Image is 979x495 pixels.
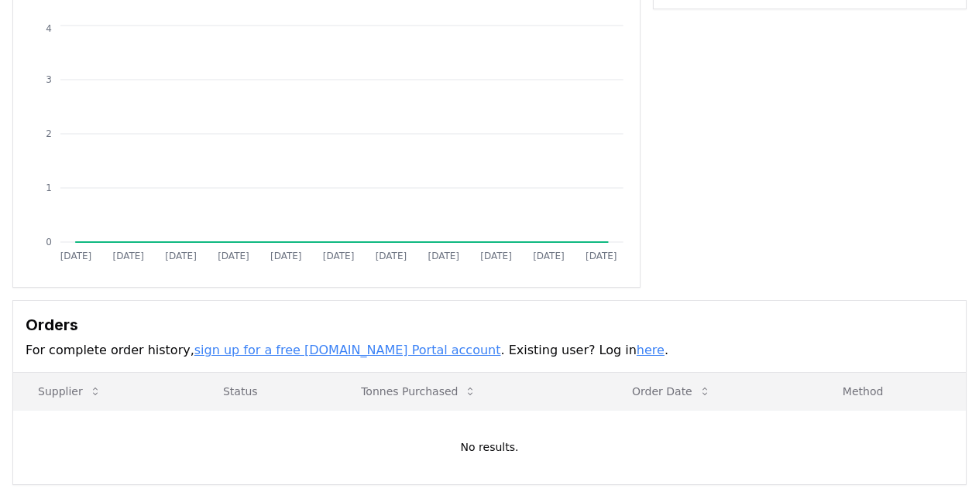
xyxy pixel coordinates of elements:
td: No results. [13,410,966,484]
tspan: 4 [46,23,52,34]
button: Order Date [620,376,723,407]
p: Method [830,384,953,399]
tspan: 3 [46,74,52,85]
p: For complete order history, . Existing user? Log in . [26,341,953,360]
button: Supplier [26,376,114,407]
tspan: [DATE] [218,251,249,261]
tspan: 0 [46,237,52,247]
a: sign up for a free [DOMAIN_NAME] Portal account [194,343,501,357]
tspan: 2 [46,128,52,139]
tspan: 1 [46,183,52,193]
tspan: [DATE] [586,251,617,261]
tspan: [DATE] [270,251,302,261]
tspan: [DATE] [533,251,565,261]
tspan: [DATE] [165,251,197,261]
tspan: [DATE] [428,251,459,261]
tspan: [DATE] [323,251,355,261]
p: Status [211,384,324,399]
tspan: [DATE] [60,251,92,261]
tspan: [DATE] [376,251,407,261]
tspan: [DATE] [113,251,145,261]
tspan: [DATE] [480,251,512,261]
h3: Orders [26,313,953,336]
a: here [637,343,665,357]
button: Tonnes Purchased [349,376,489,407]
